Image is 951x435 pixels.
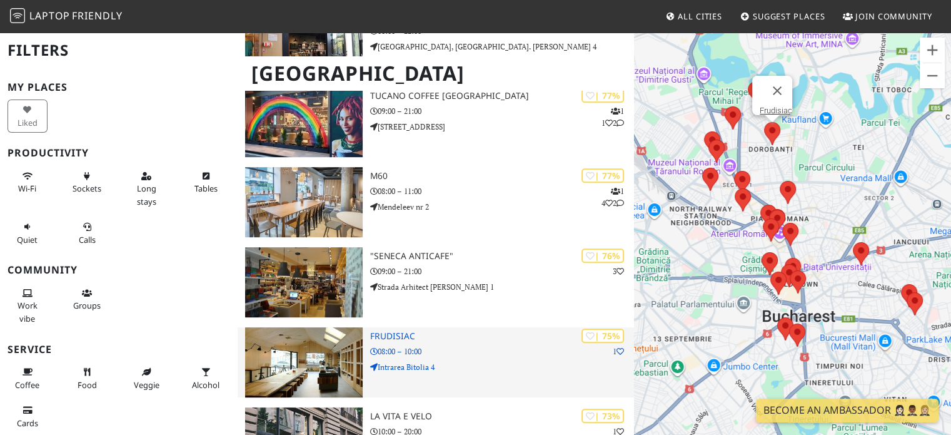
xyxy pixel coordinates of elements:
button: Zoom in [920,38,945,63]
button: Cards [8,400,48,433]
img: M60 [245,167,362,237]
button: Veggie [126,362,166,395]
h3: La Vita e Velo [370,411,635,422]
span: Suggest Places [753,11,825,22]
p: 1 4 2 [601,185,624,209]
button: Close [762,76,792,106]
div: | 77% [581,168,624,183]
p: 3 [613,265,624,277]
span: Coffee [15,379,39,391]
a: Frudisiac | 75% 1 Frudisiac 08:00 – 10:00 Intrarea Bitolia 4 [238,327,634,397]
div: | 73% [581,409,624,423]
button: Calls [67,217,107,250]
div: | 76% [581,248,624,263]
span: People working [18,300,38,324]
button: Long stays [126,166,166,212]
span: Stable Wi-Fi [18,183,36,194]
span: Alcohol [192,379,219,391]
p: 09:00 – 21:00 [370,265,635,277]
span: Work-friendly tables [194,183,218,194]
img: Frudisiac [245,327,362,397]
img: Starbucks @ ParkLake Shopping Center [245,7,362,77]
button: Groups [67,283,107,316]
button: Quiet [8,217,48,250]
img: Tucano Coffee Zimbabwe [245,87,362,157]
a: All Cities [660,5,727,28]
p: 1 [613,345,624,357]
h3: Productivity [8,147,230,159]
h3: Service [8,344,230,356]
p: Mendeleev nr 2 [370,201,635,213]
button: Tables [186,166,226,199]
p: Intrarea Bitolia 4 [370,361,635,373]
h3: M60 [370,171,635,182]
h3: Frudisiac [370,331,635,342]
span: Video/audio calls [79,234,96,245]
p: [STREET_ADDRESS] [370,121,635,133]
button: Work vibe [8,283,48,329]
p: 1 1 2 [601,105,624,129]
span: Food [78,379,97,391]
span: Quiet [17,234,38,245]
span: Join Community [855,11,932,22]
button: Food [67,362,107,395]
button: Wi-Fi [8,166,48,199]
p: 08:00 – 11:00 [370,185,635,197]
button: Zoom out [920,63,945,88]
span: Friendly [72,9,122,23]
a: Become an Ambassador 🤵🏻‍♀️🤵🏾‍♂️🤵🏼‍♀️ [756,399,938,422]
p: 09:00 – 21:00 [370,105,635,117]
p: [GEOGRAPHIC_DATA], [GEOGRAPHIC_DATA]. [PERSON_NAME] 4 [370,41,635,53]
button: Alcohol [186,362,226,395]
h3: My Places [8,81,230,93]
span: Credit cards [17,417,38,429]
h2: Filters [8,31,230,69]
a: Frudisiac [760,106,792,115]
a: LaptopFriendly LaptopFriendly [10,6,123,28]
a: M60 | 77% 142 M60 08:00 – 11:00 Mendeleev nr 2 [238,167,634,237]
p: 08:00 – 10:00 [370,345,635,357]
span: All Cities [678,11,722,22]
a: Tucano Coffee Zimbabwe | 77% 112 Tucano Coffee [GEOGRAPHIC_DATA] 09:00 – 21:00 [STREET_ADDRESS] [238,87,634,157]
span: Laptop [29,9,70,23]
img: "Seneca Anticafe" [245,247,362,317]
a: Starbucks @ ParkLake Shopping Center | 77% Starbucks @ [GEOGRAPHIC_DATA] 08:00 – 22:00 [GEOGRAPHI... [238,7,634,77]
span: Long stays [137,183,156,207]
span: Group tables [73,300,101,311]
button: Coffee [8,362,48,395]
a: Join Community [838,5,937,28]
button: Sockets [67,166,107,199]
h3: Community [8,264,230,276]
h1: [GEOGRAPHIC_DATA] [241,56,631,91]
img: LaptopFriendly [10,8,25,23]
span: Power sockets [73,183,101,194]
h3: "Seneca Anticafe" [370,251,635,262]
span: Veggie [134,379,159,391]
p: Strada Arhitect [PERSON_NAME] 1 [370,281,635,293]
div: | 75% [581,329,624,343]
a: Suggest Places [735,5,830,28]
a: "Seneca Anticafe" | 76% 3 "Seneca Anticafe" 09:00 – 21:00 Strada Arhitect [PERSON_NAME] 1 [238,247,634,317]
